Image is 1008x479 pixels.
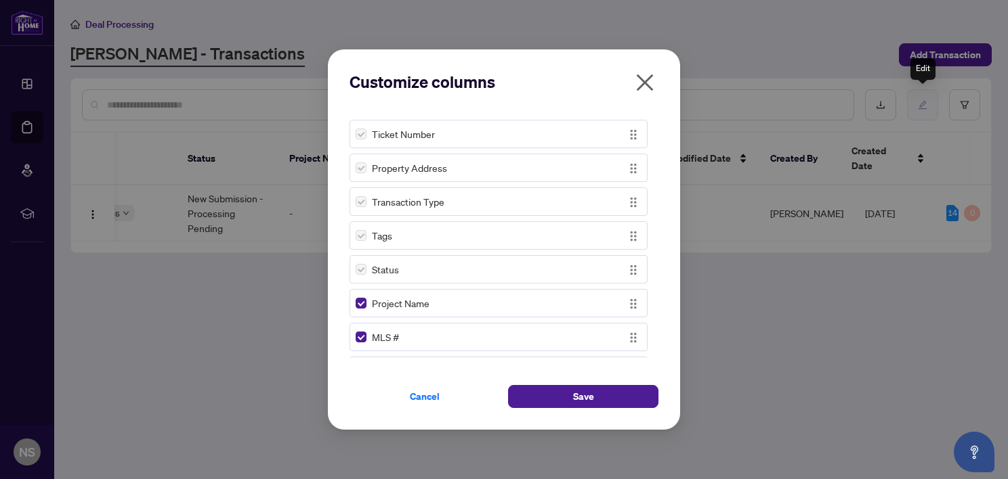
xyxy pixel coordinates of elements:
div: Trade NumberDrag Icon [350,357,648,385]
button: Drag Icon [625,295,642,311]
span: Save [573,386,594,407]
span: Project Name [372,296,429,311]
div: MLS #Drag Icon [350,323,648,351]
div: Edit [910,58,936,80]
h2: Customize columns [350,71,658,93]
span: close [634,72,656,93]
img: Drag Icon [626,263,641,277]
div: TagsDrag Icon [350,221,648,250]
img: Drag Icon [626,330,641,345]
span: Transaction Type [372,194,444,209]
div: StatusDrag Icon [350,255,648,283]
div: Transaction TypeDrag Icon [350,187,648,216]
button: Drag Icon [625,227,642,244]
img: Drag Icon [626,229,641,244]
span: Tags [372,228,392,243]
img: Drag Icon [626,296,641,311]
span: Cancel [410,386,440,407]
button: Drag Icon [625,329,642,345]
span: MLS # [372,329,399,344]
button: Cancel [350,385,500,408]
span: Status [372,262,399,277]
div: Project NameDrag Icon [350,289,648,317]
img: Drag Icon [626,161,641,176]
div: Ticket NumberDrag Icon [350,120,648,148]
button: Open asap [954,432,994,472]
button: Drag Icon [625,160,642,176]
span: Property Address [372,160,447,175]
button: Save [508,385,658,408]
span: Ticket Number [372,127,435,141]
img: Drag Icon [626,127,641,142]
button: Drag Icon [625,261,642,277]
img: Drag Icon [626,195,641,210]
button: Drag Icon [625,126,642,142]
div: Property AddressDrag Icon [350,154,648,182]
button: Drag Icon [625,193,642,210]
